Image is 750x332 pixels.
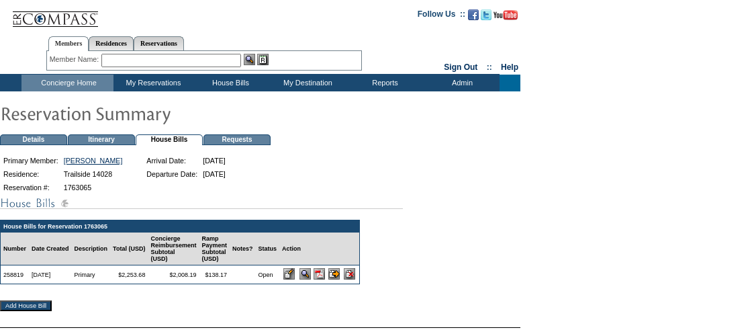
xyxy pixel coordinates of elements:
[255,233,279,265] td: Status
[29,265,72,284] td: [DATE]
[72,233,111,265] td: Description
[255,265,279,284] td: Open
[136,134,203,145] td: House Bills
[244,54,255,65] img: View
[268,75,345,91] td: My Destination
[230,233,256,265] td: Notes?
[468,13,479,22] a: Become our fan on Facebook
[148,265,199,284] td: $2,008.19
[110,233,148,265] td: Total (USD)
[113,75,191,91] td: My Reservations
[148,233,199,265] td: Concierge Reimbursement Subtotal (USD)
[1,168,60,180] td: Residence:
[21,75,113,91] td: Concierge Home
[89,36,134,50] a: Residences
[72,265,111,284] td: Primary
[62,181,125,194] td: 1763065
[1,155,60,167] td: Primary Member:
[1,181,60,194] td: Reservation #:
[345,75,422,91] td: Reports
[110,265,148,284] td: $2,253.68
[48,36,89,51] a: Members
[299,268,311,280] input: View
[481,13,491,22] a: Follow us on Twitter
[29,233,72,265] td: Date Created
[344,268,355,280] input: Delete
[64,157,123,165] a: [PERSON_NAME]
[418,8,465,24] td: Follow Us ::
[314,268,325,280] img: b_pdf.gif
[501,63,518,72] a: Help
[1,220,359,233] td: House Bills for Reservation 1763065
[144,168,199,180] td: Departure Date:
[481,9,491,20] img: Follow us on Twitter
[134,36,184,50] a: Reservations
[62,168,125,180] td: Trailside 14028
[199,233,230,265] td: Ramp Payment Subtotal (USD)
[144,155,199,167] td: Arrival Date:
[283,268,295,280] input: Edit
[199,265,230,284] td: $138.17
[1,265,29,284] td: 258819
[494,10,518,20] img: Subscribe to our YouTube Channel
[203,134,271,145] td: Requests
[422,75,500,91] td: Admin
[50,54,101,65] div: Member Name:
[494,13,518,22] a: Subscribe to our YouTube Channel
[201,168,228,180] td: [DATE]
[444,63,477,72] a: Sign Out
[279,233,359,265] td: Action
[191,75,268,91] td: House Bills
[201,155,228,167] td: [DATE]
[257,54,269,65] img: Reservations
[68,134,135,145] td: Itinerary
[468,9,479,20] img: Become our fan on Facebook
[328,268,340,280] input: Submit for Processing
[1,233,29,265] td: Number
[487,63,492,72] span: ::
